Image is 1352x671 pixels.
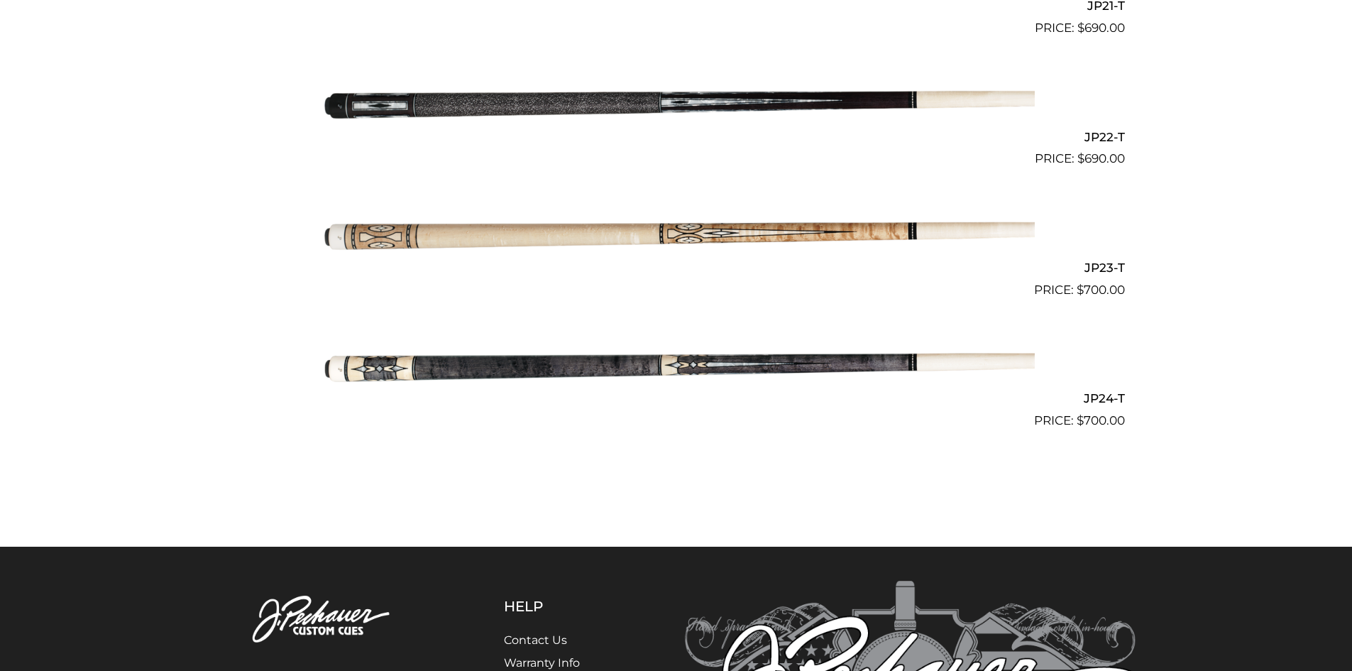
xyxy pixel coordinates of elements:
[216,581,434,660] img: Pechauer Custom Cues
[1077,151,1084,165] span: $
[1077,283,1125,297] bdi: 700.00
[504,598,614,615] h5: Help
[1077,413,1084,427] span: $
[1077,151,1125,165] bdi: 690.00
[228,386,1125,412] h2: JP24-T
[228,254,1125,280] h2: JP23-T
[318,305,1035,425] img: JP24-T
[318,174,1035,293] img: JP23-T
[1077,283,1084,297] span: $
[228,174,1125,299] a: JP23-T $700.00
[504,656,580,670] a: Warranty Info
[228,305,1125,430] a: JP24-T $700.00
[504,633,567,647] a: Contact Us
[228,124,1125,150] h2: JP22-T
[1077,21,1084,35] span: $
[1077,413,1125,427] bdi: 700.00
[318,43,1035,163] img: JP22-T
[228,43,1125,168] a: JP22-T $690.00
[1077,21,1125,35] bdi: 690.00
